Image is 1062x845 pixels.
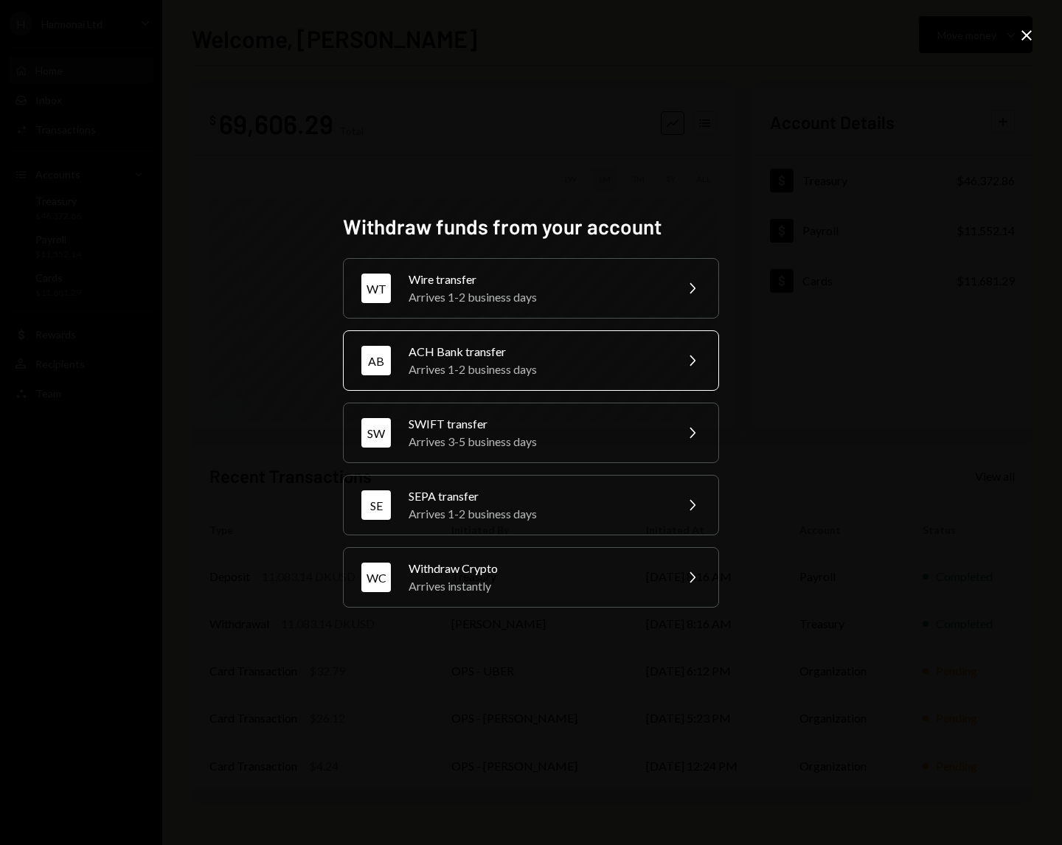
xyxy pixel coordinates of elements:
[409,577,665,595] div: Arrives instantly
[409,487,665,505] div: SEPA transfer
[361,274,391,303] div: WT
[343,212,719,241] h2: Withdraw funds from your account
[409,288,665,306] div: Arrives 1-2 business days
[409,361,665,378] div: Arrives 1-2 business days
[361,563,391,592] div: WC
[343,258,719,319] button: WTWire transferArrives 1-2 business days
[361,418,391,448] div: SW
[409,415,665,433] div: SWIFT transfer
[361,490,391,520] div: SE
[409,271,665,288] div: Wire transfer
[409,560,665,577] div: Withdraw Crypto
[343,547,719,608] button: WCWithdraw CryptoArrives instantly
[343,403,719,463] button: SWSWIFT transferArrives 3-5 business days
[343,475,719,535] button: SESEPA transferArrives 1-2 business days
[409,433,665,451] div: Arrives 3-5 business days
[409,505,665,523] div: Arrives 1-2 business days
[343,330,719,391] button: ABACH Bank transferArrives 1-2 business days
[409,343,665,361] div: ACH Bank transfer
[361,346,391,375] div: AB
